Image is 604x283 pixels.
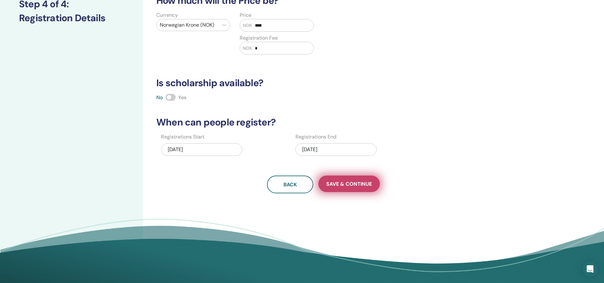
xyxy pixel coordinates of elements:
[19,12,124,24] h3: Registration Details
[318,176,380,192] button: Save & Continue
[296,133,336,141] label: Registrations End
[153,117,494,128] h3: When can people register?
[283,181,297,188] span: Back
[156,11,178,19] label: Currency
[161,143,242,156] div: [DATE]
[240,11,251,19] label: Price
[156,94,163,101] span: No
[161,133,205,141] label: Registrations Start
[153,77,494,89] h3: Is scholarship available?
[267,176,313,193] button: Back
[296,143,377,156] div: [DATE]
[240,34,278,42] label: Registration Fee
[582,261,598,277] div: Open Intercom Messenger
[243,45,252,52] span: NOK
[178,94,186,101] span: Yes
[326,181,372,187] span: Save & Continue
[243,22,252,29] span: NOK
